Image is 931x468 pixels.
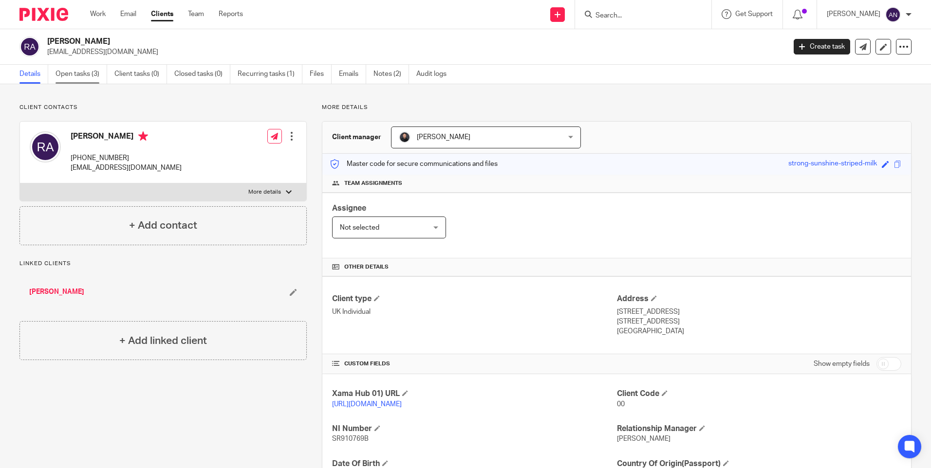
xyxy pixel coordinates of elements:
a: Audit logs [416,65,454,84]
h4: [PERSON_NAME] [71,131,182,144]
img: Pixie [19,8,68,21]
a: Recurring tasks (1) [238,65,302,84]
a: [PERSON_NAME] [29,287,84,297]
span: [PERSON_NAME] [617,435,670,442]
a: Files [310,65,332,84]
p: More details [322,104,912,111]
h4: Xama Hub 01) URL [332,389,616,399]
a: Reports [219,9,243,19]
h4: + Add contact [129,218,197,233]
h3: Client manager [332,132,381,142]
span: Assignee [332,204,366,212]
h4: CUSTOM FIELDS [332,360,616,368]
h4: + Add linked client [119,333,207,348]
p: [PHONE_NUMBER] [71,153,182,163]
h2: [PERSON_NAME] [47,36,633,47]
i: Primary [138,131,148,141]
p: Master code for secure communications and files [330,159,498,169]
p: More details [248,188,281,196]
h4: Client type [332,294,616,304]
img: svg%3E [19,36,40,57]
p: Client contacts [19,104,307,111]
a: Email [120,9,136,19]
img: svg%3E [30,131,61,162]
p: [EMAIL_ADDRESS][DOMAIN_NAME] [71,163,182,173]
p: [PERSON_NAME] [827,9,880,19]
img: svg%3E [885,7,901,22]
p: UK Individual [332,307,616,317]
p: Linked clients [19,260,307,268]
label: Show empty fields [814,359,870,369]
span: 00 [617,401,625,408]
div: strong-sunshine-striped-milk [788,159,877,170]
h4: Relationship Manager [617,424,901,434]
span: Not selected [340,224,379,231]
h4: NI Number [332,424,616,434]
a: Closed tasks (0) [174,65,230,84]
span: [PERSON_NAME] [417,134,470,141]
a: [URL][DOMAIN_NAME] [332,401,402,408]
input: Search [595,12,682,20]
span: SR910769B [332,435,369,442]
p: [GEOGRAPHIC_DATA] [617,326,901,336]
a: Create task [794,39,850,54]
img: My%20Photo.jpg [399,131,410,143]
span: Other details [344,263,389,271]
h4: Address [617,294,901,304]
p: [STREET_ADDRESS] [617,307,901,317]
span: Get Support [735,11,773,18]
p: [EMAIL_ADDRESS][DOMAIN_NAME] [47,47,779,57]
a: Team [188,9,204,19]
a: Notes (2) [373,65,409,84]
p: [STREET_ADDRESS] [617,317,901,326]
a: Open tasks (3) [56,65,107,84]
a: Work [90,9,106,19]
a: Emails [339,65,366,84]
a: Client tasks (0) [114,65,167,84]
a: Details [19,65,48,84]
span: Team assignments [344,180,402,187]
a: Clients [151,9,173,19]
h4: Client Code [617,389,901,399]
